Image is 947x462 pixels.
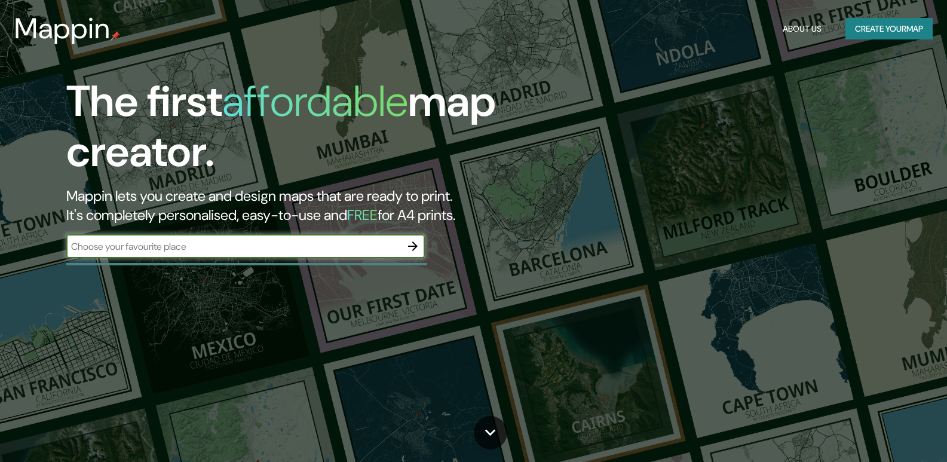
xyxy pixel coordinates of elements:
h1: The first map creator. [66,77,540,186]
h3: Mappin [14,12,111,45]
img: mappin-pin [111,31,120,41]
h1: affordable [222,74,408,129]
button: Create yourmap [845,18,933,40]
h2: Mappin lets you create and design maps that are ready to print. It's completely personalised, eas... [66,186,540,225]
h5: FREE [347,206,378,224]
button: About Us [778,18,826,40]
input: Choose your favourite place [66,240,401,253]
